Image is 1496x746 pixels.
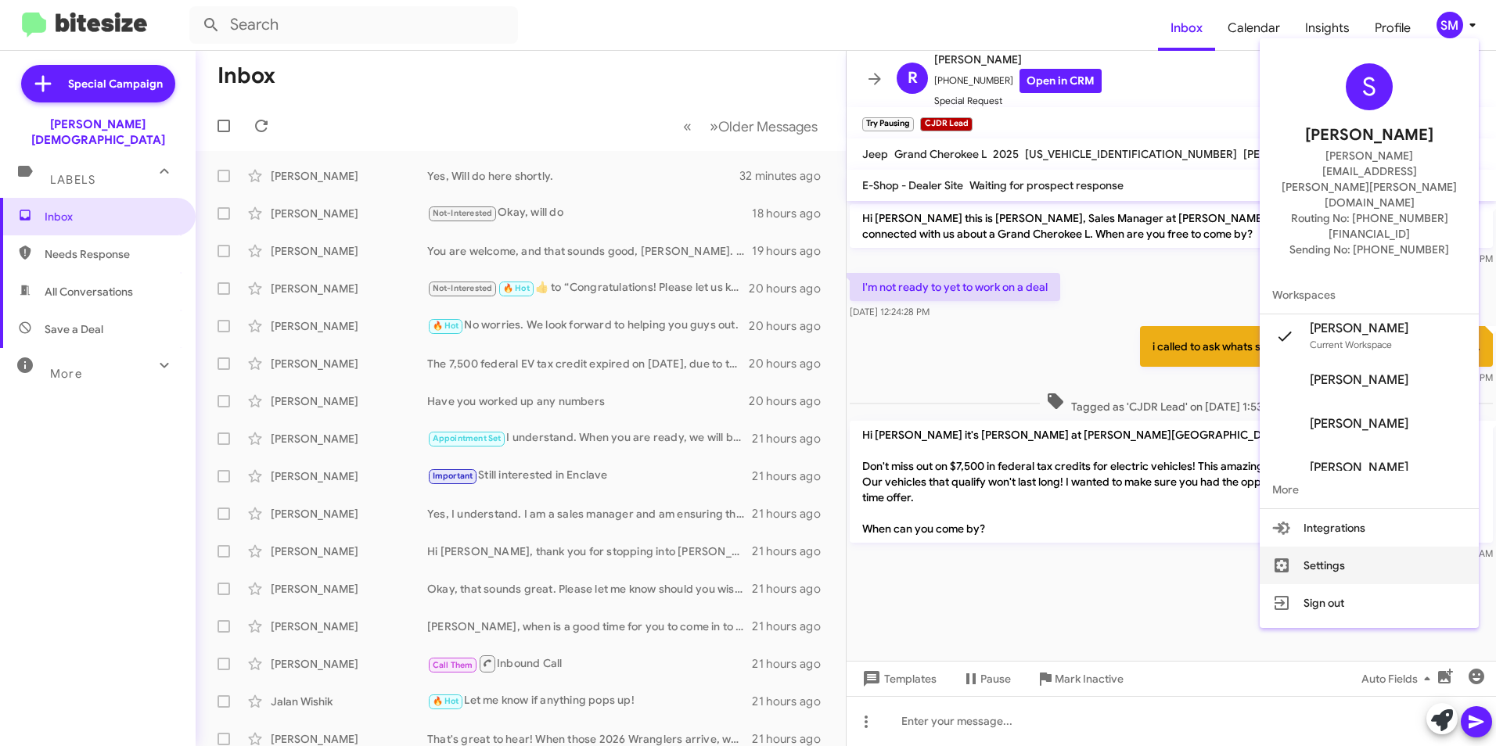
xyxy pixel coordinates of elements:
span: More [1260,471,1479,508]
span: Sending No: [PHONE_NUMBER] [1289,242,1449,257]
button: Settings [1260,547,1479,584]
span: Routing No: [PHONE_NUMBER][FINANCIAL_ID] [1278,210,1460,242]
button: Integrations [1260,509,1479,547]
div: S [1346,63,1393,110]
span: [PERSON_NAME][EMAIL_ADDRESS][PERSON_NAME][PERSON_NAME][DOMAIN_NAME] [1278,148,1460,210]
span: [PERSON_NAME] [1310,372,1408,388]
span: [PERSON_NAME] [1310,460,1408,475]
span: Current Workspace [1310,339,1392,350]
span: [PERSON_NAME] [1305,123,1433,148]
span: [PERSON_NAME] [1310,416,1408,432]
button: Sign out [1260,584,1479,622]
span: Workspaces [1260,276,1479,314]
span: [PERSON_NAME] [1310,321,1408,336]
